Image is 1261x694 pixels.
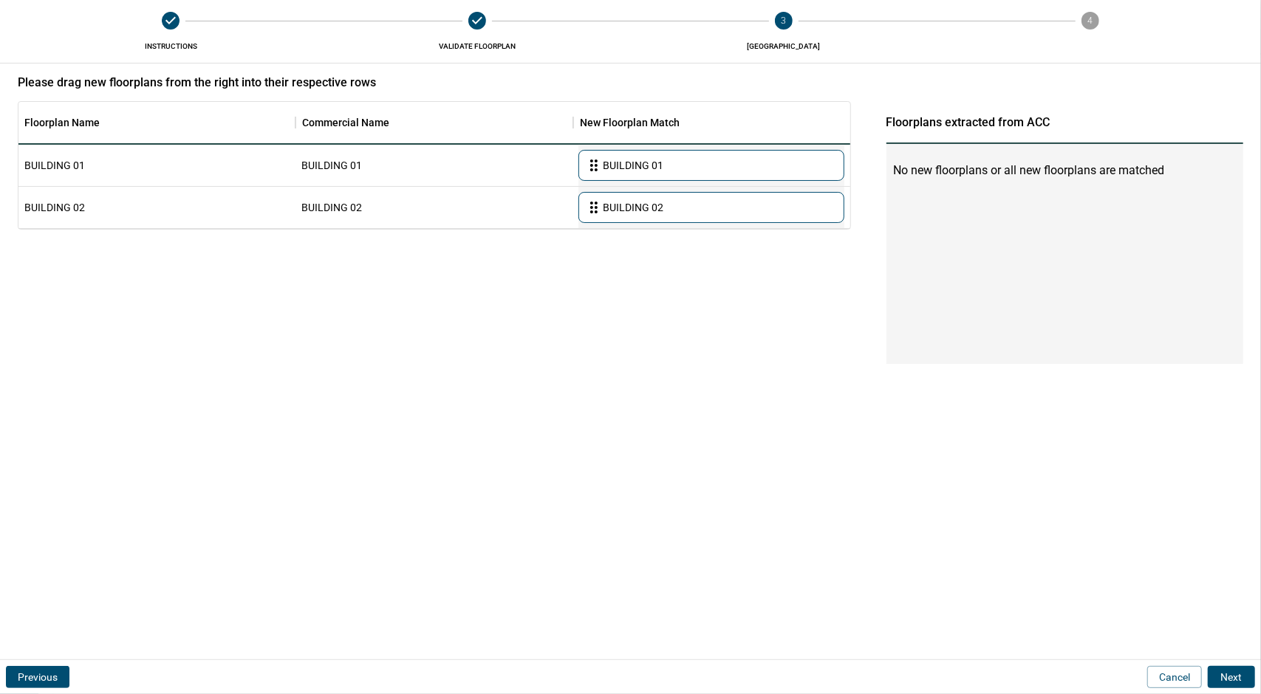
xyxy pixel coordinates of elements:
span: Instructions [24,41,318,51]
div: BUILDING 02 [295,202,573,213]
div: BUILDING 01 [295,159,573,171]
text: 4 [1087,16,1093,26]
span: Confirm [943,41,1237,51]
span: [GEOGRAPHIC_DATA] [637,41,932,51]
div: Floorplans extracted from ACC [886,101,1243,144]
button: Next [1208,666,1255,688]
div: New Floorplan Match [573,117,850,128]
text: 3 [781,16,786,26]
div: Please drag new floorplans from the right into their respective rows [18,75,1243,101]
div: No new floorplans or all new floorplans are matched [894,151,1236,189]
div: BUILDING 01 [18,159,295,171]
div: Floorplan Name [18,117,295,128]
button: Cancel [1147,666,1202,688]
div: Commercial Name [295,117,573,128]
div: BUILDING 02 [578,192,844,223]
div: BUILDING 01 [578,150,844,181]
span: Validate FLOORPLAN [330,41,625,51]
button: Previous [6,666,69,688]
div: BUILDING 02 [18,202,295,213]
